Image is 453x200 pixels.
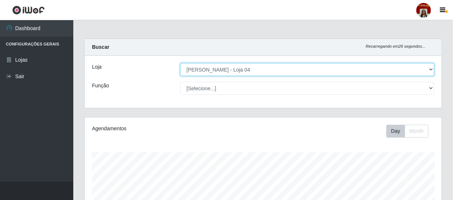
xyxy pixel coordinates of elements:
i: Recarregando em 26 segundos... [366,44,426,48]
div: Agendamentos [92,125,228,132]
button: Day [386,125,405,138]
div: Toolbar with button groups [386,125,434,138]
label: Função [92,82,109,90]
img: CoreUI Logo [12,6,45,15]
strong: Buscar [92,44,109,50]
label: Loja [92,63,102,71]
div: First group [386,125,428,138]
button: Month [405,125,428,138]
